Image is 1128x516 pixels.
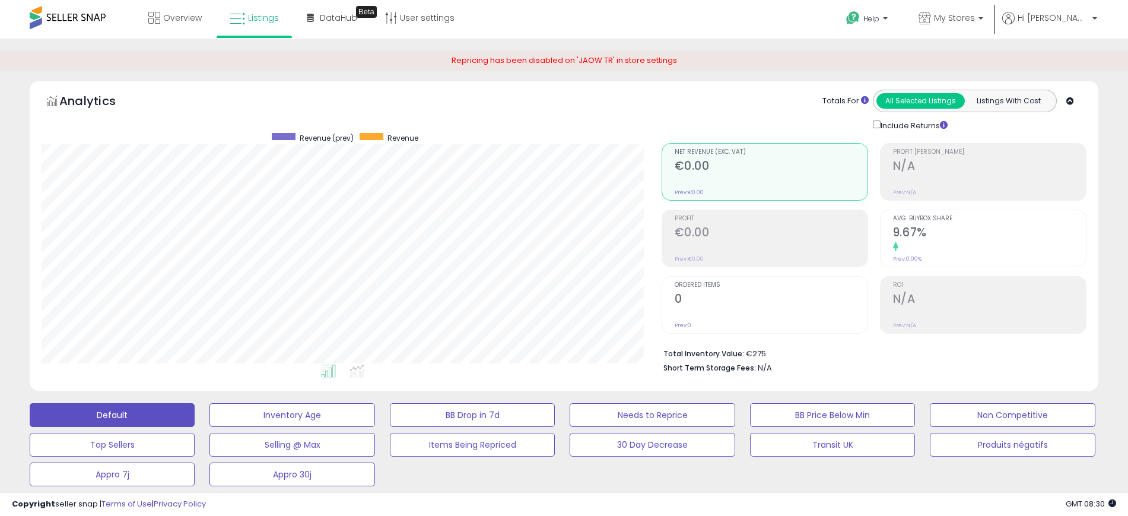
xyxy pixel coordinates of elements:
[1066,498,1116,509] span: 2025-09-9 08:30 GMT
[893,149,1086,156] span: Profit [PERSON_NAME]
[59,93,139,112] h5: Analytics
[930,403,1095,427] button: Non Competitive
[675,282,868,289] span: Ordered Items
[356,6,377,18] div: Tooltip anchor
[663,363,756,373] b: Short Term Storage Fees:
[387,133,418,143] span: Revenue
[390,403,555,427] button: BB Drop in 7d
[101,498,152,509] a: Terms of Use
[570,403,735,427] button: Needs to Reprice
[675,255,704,262] small: Prev: €0.00
[320,12,357,24] span: DataHub
[12,498,55,509] strong: Copyright
[570,433,735,457] button: 30 Day Decrease
[758,362,772,373] span: N/A
[300,133,354,143] span: Revenue (prev)
[663,349,744,359] b: Total Inventory Value:
[12,499,206,510] div: seller snap | |
[893,159,1086,175] h2: N/A
[30,433,195,457] button: Top Sellers
[750,403,915,427] button: BB Price Below Min
[822,96,869,107] div: Totals For
[675,159,868,175] h2: €0.00
[154,498,206,509] a: Privacy Policy
[934,12,975,24] span: My Stores
[893,255,922,262] small: Prev: 0.00%
[675,189,704,196] small: Prev: €0.00
[248,12,279,24] span: Listings
[675,292,868,308] h2: 0
[750,433,915,457] button: Transit UK
[863,14,879,24] span: Help
[209,433,374,457] button: Selling @ Max
[675,322,691,329] small: Prev: 0
[30,403,195,427] button: Default
[893,226,1086,242] h2: 9.67%
[452,55,677,66] span: Repricing has been disabled on 'JAOW TR' in store settings
[837,2,900,39] a: Help
[893,292,1086,308] h2: N/A
[864,118,962,132] div: Include Returns
[163,12,202,24] span: Overview
[675,226,868,242] h2: €0.00
[893,282,1086,289] span: ROI
[675,149,868,156] span: Net Revenue (Exc. VAT)
[663,346,1078,360] li: €275
[209,403,374,427] button: Inventory Age
[675,216,868,222] span: Profit
[1018,12,1089,24] span: Hi [PERSON_NAME]
[893,322,916,329] small: Prev: N/A
[893,189,916,196] small: Prev: N/A
[930,433,1095,457] button: Produits négatifs
[964,93,1053,109] button: Listings With Cost
[209,463,374,486] button: Appro 30j
[390,433,555,457] button: Items Being Repriced
[1002,12,1097,39] a: Hi [PERSON_NAME]
[893,216,1086,222] span: Avg. Buybox Share
[846,11,860,26] i: Get Help
[30,463,195,486] button: Appro 7j
[876,93,965,109] button: All Selected Listings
